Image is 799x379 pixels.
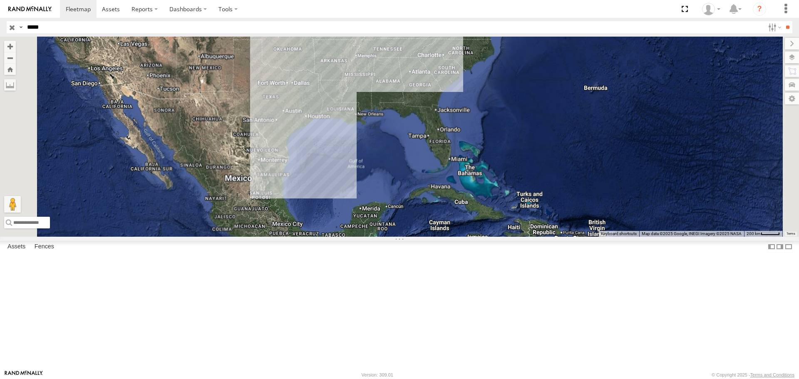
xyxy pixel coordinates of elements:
button: Zoom Home [4,64,16,75]
a: Terms (opens in new tab) [787,232,795,235]
a: Terms and Conditions [750,372,794,377]
i: ? [753,2,766,16]
label: Search Query [17,21,24,33]
label: Assets [3,241,30,253]
button: Keyboard shortcuts [601,231,637,237]
label: Map Settings [785,93,799,104]
label: Measure [4,79,16,91]
a: Visit our Website [5,371,43,379]
label: Search Filter Options [765,21,783,33]
button: Zoom out [4,52,16,64]
label: Dock Summary Table to the Left [767,241,776,253]
label: Dock Summary Table to the Right [776,241,784,253]
div: © Copyright 2025 - [712,372,794,377]
span: Map data ©2025 Google, INEGI Imagery ©2025 NASA [642,231,742,236]
button: Map Scale: 200 km per 42 pixels [744,231,782,237]
div: Version: 309.01 [362,372,393,377]
div: Aurora Salinas [699,3,723,15]
img: rand-logo.svg [8,6,52,12]
button: Drag Pegman onto the map to open Street View [4,196,21,213]
button: Zoom in [4,41,16,52]
label: Fences [30,241,58,253]
span: 200 km [747,231,761,236]
label: Hide Summary Table [784,241,793,253]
